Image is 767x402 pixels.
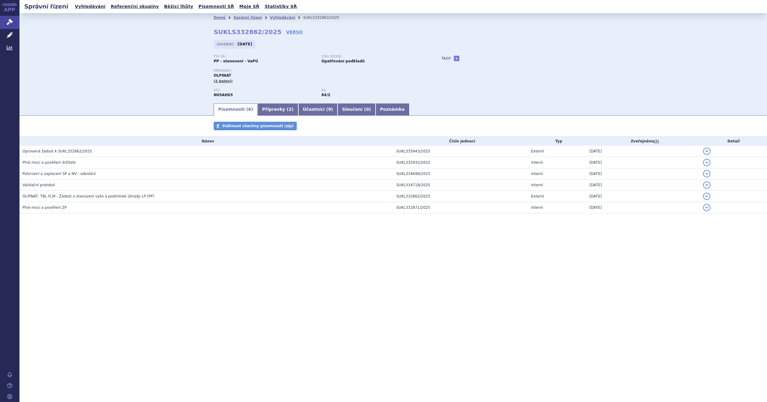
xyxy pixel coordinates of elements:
[531,205,543,210] span: Interní
[366,107,369,112] span: 0
[703,148,710,155] button: detail
[23,160,76,165] span: Plné moci a pověření držitele
[338,103,375,116] a: Sloučení (0)
[214,93,233,97] strong: OLANZAPIN
[703,204,710,211] button: detail
[289,107,292,112] span: 2
[328,107,331,112] span: 9
[531,172,543,176] span: Interní
[703,193,710,200] button: detail
[214,89,315,92] p: ATC:
[298,103,338,116] a: Účastníci (9)
[586,146,700,157] td: [DATE]
[528,137,586,146] th: Typ
[321,89,423,92] p: RS:
[214,122,297,130] a: Stáhnout všechny písemnosti (zip)
[214,55,315,58] p: Typ SŘ:
[162,2,195,11] a: Běžící lhůty
[19,137,393,146] th: Název
[217,42,236,47] span: Zahájeno:
[393,137,528,146] th: Číslo jednací
[654,139,659,144] abbr: (?)
[454,56,459,61] a: +
[248,107,251,112] span: 6
[197,2,236,11] a: Písemnosti SŘ
[214,16,226,20] a: Domů
[23,194,154,198] span: OLPINAT, TBL FLM - Žádost o stanovení výše a podmínek úhrady LP (PP)
[531,149,544,153] span: Externí
[214,73,231,78] span: OLPINAT
[703,170,710,177] button: detail
[237,2,261,11] a: Moje SŘ
[703,159,710,166] button: detail
[214,103,257,116] a: Písemnosti (6)
[23,149,92,153] span: Opravená žádost k SUKL332862/2025
[700,137,767,146] th: Detail
[73,2,107,11] a: Vyhledávání
[222,124,294,128] span: Stáhnout všechny písemnosti (zip)
[586,202,700,213] td: [DATE]
[586,191,700,202] td: [DATE]
[286,29,303,35] a: VERSO
[109,2,161,11] a: Referenční skupiny
[531,194,544,198] span: Externí
[586,157,700,168] td: [DATE]
[19,2,73,11] h2: Správní řízení
[214,69,429,73] p: Přípravky:
[238,42,252,46] strong: [DATE]
[393,191,528,202] td: SUKL332862/2025
[23,183,55,187] span: Validační protokol
[703,181,710,189] button: detail
[270,16,295,20] a: Vyhledávání
[531,183,543,187] span: Interní
[586,180,700,191] td: [DATE]
[214,28,282,36] strong: SUKLS332862/2025
[263,2,299,11] a: Statistiky SŘ
[321,93,330,97] strong: antipsychotika třetí volby - speciální, p.o.
[214,59,258,63] strong: PP - stanovení - VaPÚ
[586,137,700,146] th: Zveřejněno
[586,168,700,180] td: [DATE]
[214,79,233,83] span: (2 balení)
[376,103,409,116] a: Poznámka
[393,168,528,180] td: SUKL334698/2025
[233,16,262,20] a: Správní řízení
[393,202,528,213] td: SUKL332871/2025
[23,205,67,210] span: Plné moci a pověření ZP
[441,55,451,62] h3: Tagy
[393,146,528,157] td: SUKL335943/2025
[531,160,543,165] span: Interní
[393,180,528,191] td: SUKL334718/2025
[257,103,298,116] a: Přípravky (2)
[303,13,347,22] li: SUKLS332862/2025
[393,157,528,168] td: SUKL332932/2025
[23,172,96,176] span: Potvrzení o zaplacení SP a NV - odeslání
[321,55,423,58] p: Stav řízení:
[321,59,365,63] strong: Opatřování podkladů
